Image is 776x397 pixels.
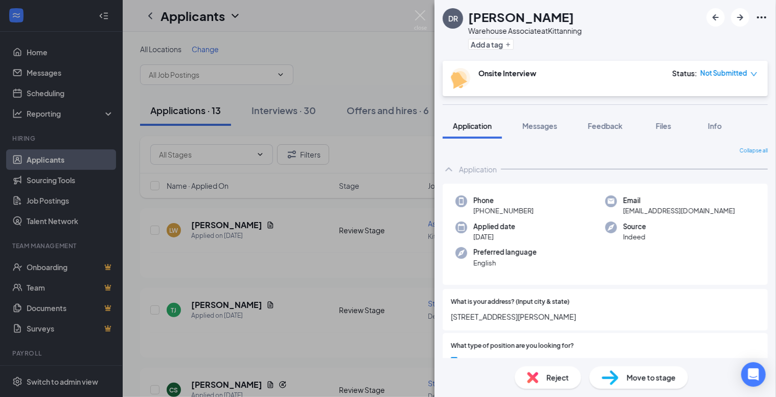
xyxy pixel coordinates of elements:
[656,121,671,130] span: Files
[473,247,537,257] span: Preferred language
[756,11,768,24] svg: Ellipses
[734,11,746,24] svg: ArrowRight
[740,147,768,155] span: Collapse all
[473,206,534,216] span: [PHONE_NUMBER]
[451,311,760,322] span: [STREET_ADDRESS][PERSON_NAME]
[459,164,497,174] div: Application
[453,121,492,130] span: Application
[473,232,515,242] span: [DATE]
[588,121,623,130] span: Feedback
[478,69,536,78] b: Onsite Interview
[623,206,735,216] span: [EMAIL_ADDRESS][DOMAIN_NAME]
[546,372,569,383] span: Reject
[473,195,534,206] span: Phone
[468,26,582,36] div: Warehouse Associate at Kittanning
[700,68,747,78] span: Not Submitted
[473,222,515,232] span: Applied date
[623,195,735,206] span: Email
[623,232,646,242] span: Indeed
[448,13,458,24] div: DR
[741,362,766,387] div: Open Intercom Messenger
[731,8,749,27] button: ArrowRight
[750,71,758,78] span: down
[710,11,722,24] svg: ArrowLeftNew
[443,163,455,175] svg: ChevronUp
[462,355,520,366] span: Full-time position
[672,68,697,78] div: Status :
[505,41,511,48] svg: Plus
[451,341,574,351] span: What type of position are you looking for?
[708,121,722,130] span: Info
[627,372,676,383] span: Move to stage
[468,39,514,50] button: PlusAdd a tag
[706,8,725,27] button: ArrowLeftNew
[623,222,646,232] span: Source
[473,258,537,268] span: English
[522,121,557,130] span: Messages
[468,8,574,26] h1: [PERSON_NAME]
[451,297,569,307] span: What is your address? (Input city & state)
